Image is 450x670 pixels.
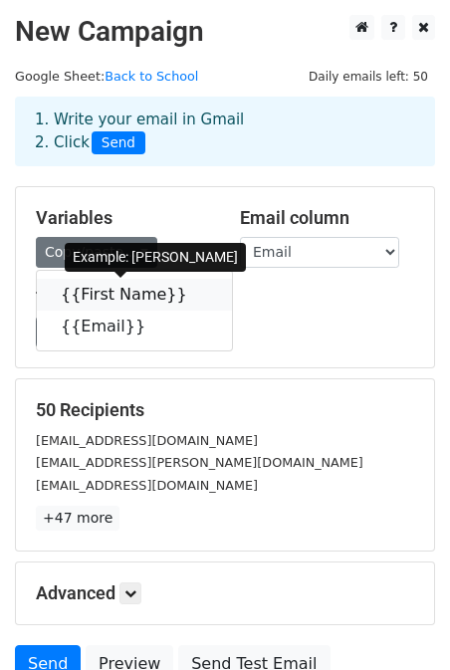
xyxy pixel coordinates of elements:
span: Send [92,131,145,155]
span: Daily emails left: 50 [302,66,435,88]
h2: New Campaign [15,15,435,49]
div: 1. Write your email in Gmail 2. Click [20,109,430,154]
a: +47 more [36,506,119,531]
a: Copy/paste... [36,237,157,268]
small: [EMAIL_ADDRESS][DOMAIN_NAME] [36,433,258,448]
iframe: Chat Widget [350,574,450,670]
small: [EMAIL_ADDRESS][DOMAIN_NAME] [36,478,258,493]
h5: Email column [240,207,414,229]
a: {{Email}} [37,311,232,342]
div: Example: [PERSON_NAME] [65,243,246,272]
h5: Variables [36,207,210,229]
h5: 50 Recipients [36,399,414,421]
h5: Advanced [36,582,414,604]
small: [EMAIL_ADDRESS][PERSON_NAME][DOMAIN_NAME] [36,455,363,470]
a: Back to School [105,69,198,84]
small: Google Sheet: [15,69,198,84]
a: {{First Name}} [37,279,232,311]
a: Daily emails left: 50 [302,69,435,84]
